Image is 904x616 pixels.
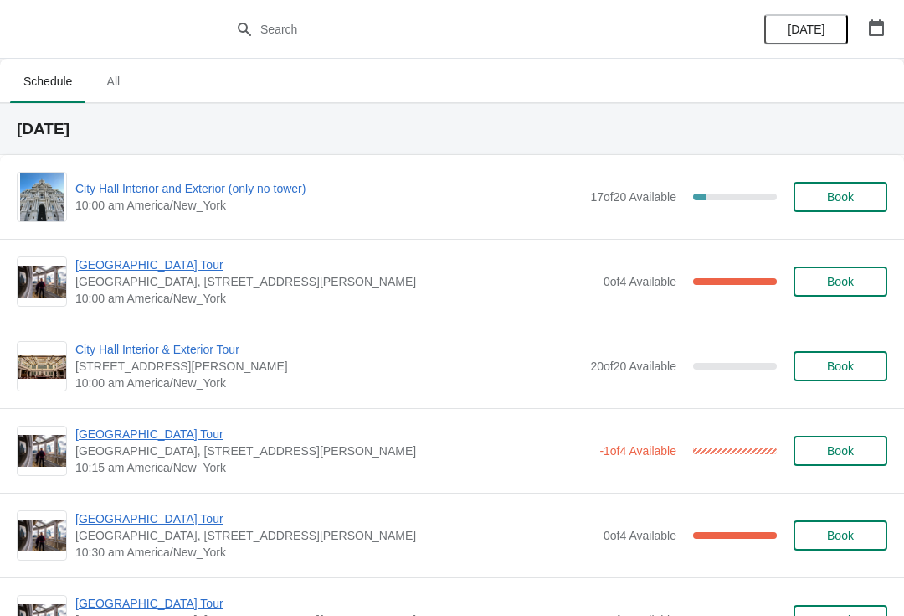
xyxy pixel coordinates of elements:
span: [GEOGRAPHIC_DATA] Tour [75,256,595,273]
span: City Hall Interior & Exterior Tour [75,341,582,358]
button: Book [794,182,887,212]
span: 17 of 20 Available [590,190,676,204]
button: Book [794,436,887,466]
span: -1 of 4 Available [599,444,676,458]
span: 20 of 20 Available [590,360,676,373]
img: City Hall Tower Tour | City Hall Visitor Center, 1400 John F Kennedy Boulevard Suite 121, Philade... [18,435,66,468]
span: Book [827,444,854,458]
button: Book [794,351,887,381]
img: City Hall Interior & Exterior Tour | 1400 John F Kennedy Boulevard, Suite 121, Philadelphia, PA, ... [18,355,66,379]
span: [DATE] [788,23,824,36]
button: Book [794,520,887,551]
span: All [92,66,134,96]
span: 0 of 4 Available [604,275,676,288]
img: City Hall Tower Tour | City Hall Visitor Center, 1400 John F Kennedy Boulevard Suite 121, Philade... [18,266,66,298]
input: Search [259,14,678,44]
button: Book [794,267,887,297]
span: Book [827,360,854,373]
button: [DATE] [764,14,848,44]
span: 10:00 am America/New_York [75,290,595,307]
span: [STREET_ADDRESS][PERSON_NAME] [75,358,582,375]
span: Schedule [10,66,85,96]
span: 10:15 am America/New_York [75,459,591,476]
span: Book [827,529,854,542]
span: Book [827,275,854,288]
span: [GEOGRAPHIC_DATA], [STREET_ADDRESS][PERSON_NAME] [75,527,595,544]
h2: [DATE] [17,121,887,137]
span: 10:00 am America/New_York [75,375,582,391]
span: [GEOGRAPHIC_DATA], [STREET_ADDRESS][PERSON_NAME] [75,273,595,290]
img: City Hall Interior and Exterior (only no tower) | | 10:00 am America/New_York [20,173,64,221]
span: City Hall Interior and Exterior (only no tower) [75,180,582,197]
span: 0 of 4 Available [604,529,676,542]
span: [GEOGRAPHIC_DATA] Tour [75,510,595,527]
span: Book [827,190,854,204]
span: [GEOGRAPHIC_DATA], [STREET_ADDRESS][PERSON_NAME] [75,443,591,459]
span: [GEOGRAPHIC_DATA] Tour [75,426,591,443]
span: 10:00 am America/New_York [75,197,582,214]
img: City Hall Tower Tour | City Hall Visitor Center, 1400 John F Kennedy Boulevard Suite 121, Philade... [18,520,66,552]
span: [GEOGRAPHIC_DATA] Tour [75,595,595,612]
span: 10:30 am America/New_York [75,544,595,561]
